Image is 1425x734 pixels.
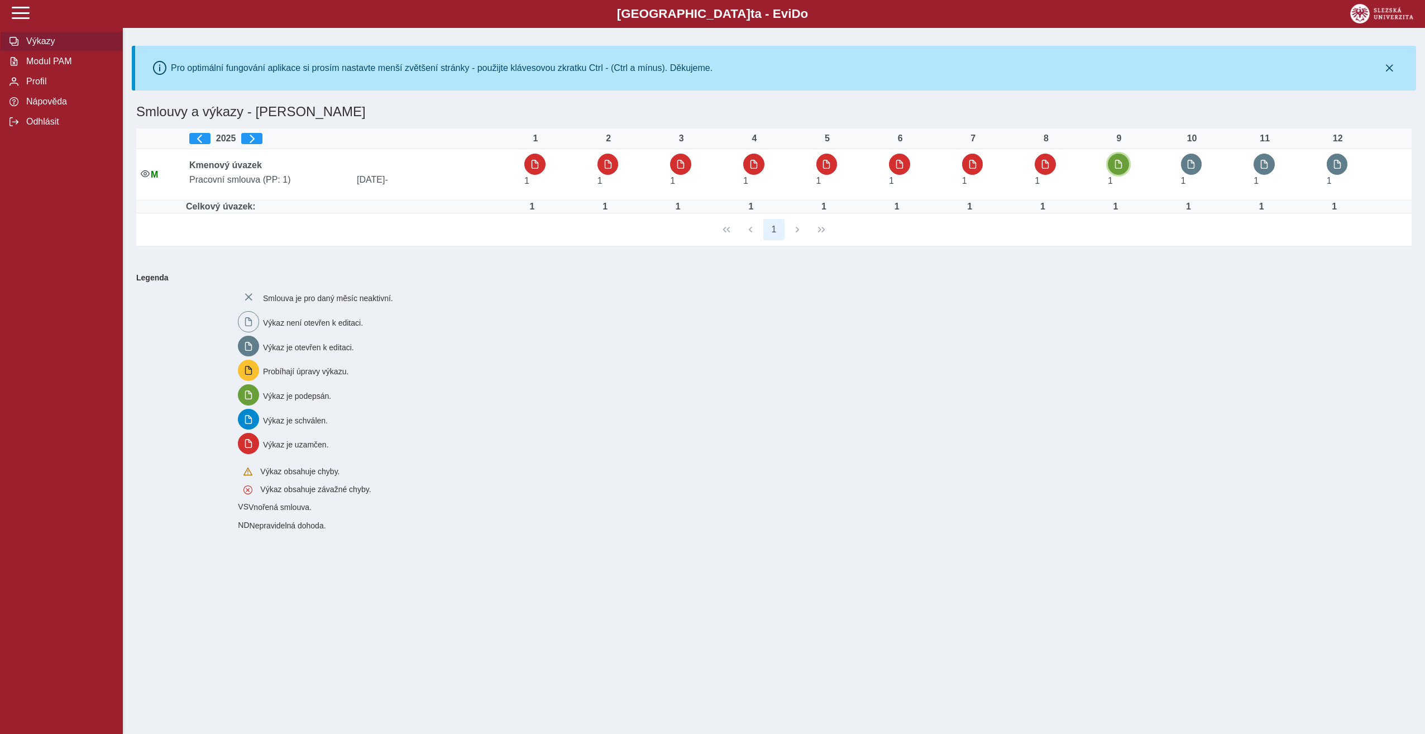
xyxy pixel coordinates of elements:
div: Úvazek : 8 h / den. 40 h / týden. [521,202,543,212]
span: Výkaz je podepsán. [263,392,331,401]
div: Úvazek : 8 h / den. 40 h / týden. [1031,202,1054,212]
span: [DATE] [352,175,520,185]
div: Úvazek : 8 h / den. 40 h / týden. [667,202,689,212]
div: Úvazek : 8 h / den. 40 h / týden. [740,202,762,212]
img: logo_web_su.png [1350,4,1413,23]
span: o [801,7,809,21]
div: 12 [1327,134,1349,144]
span: Výkaz je otevřen k editaci. [263,342,354,351]
button: 1 [763,219,785,240]
span: Profil [23,77,113,87]
div: 8 [1035,134,1057,144]
h1: Smlouvy a výkazy - [PERSON_NAME] [132,99,1202,124]
span: Výkaz je schválen. [263,416,328,425]
div: Úvazek : 8 h / den. 40 h / týden. [813,202,835,212]
span: Nepravidelná dohoda. [250,521,326,530]
i: Smlouva je aktivní [141,169,150,178]
span: Úvazek : 8 h / den. 40 h / týden. [743,176,748,185]
div: Úvazek : 8 h / den. 40 h / týden. [1250,202,1273,212]
b: Kmenový úvazek [189,160,262,170]
div: 4 [743,134,766,144]
div: Úvazek : 8 h / den. 40 h / týden. [959,202,981,212]
span: Výkaz obsahuje chyby. [260,467,339,476]
span: t [750,7,754,21]
span: Vnořená smlouva. [248,503,312,512]
div: 9 [1108,134,1130,144]
div: 6 [889,134,911,144]
div: 1 [524,134,547,144]
span: Úvazek : 8 h / den. 40 h / týden. [524,176,529,185]
div: 7 [962,134,984,144]
span: Údaje souhlasí s údaji v Magionu [151,170,158,179]
span: Úvazek : 8 h / den. 40 h / týden. [1254,176,1259,185]
span: Výkaz není otevřen k editaci. [263,318,363,327]
span: Úvazek : 8 h / den. 40 h / týden. [889,176,894,185]
div: Úvazek : 8 h / den. 40 h / týden. [1323,202,1346,212]
b: Legenda [132,269,1407,287]
div: 5 [816,134,839,144]
td: Celkový úvazek: [185,201,520,213]
span: Úvazek : 8 h / den. 40 h / týden. [1108,176,1113,185]
div: 2 [597,134,620,144]
div: 10 [1181,134,1203,144]
span: Úvazek : 8 h / den. 40 h / týden. [1327,176,1332,185]
div: Pro optimální fungování aplikace si prosím nastavte menší zvětšení stránky - použijte klávesovou ... [171,63,712,73]
span: Odhlásit [23,117,113,127]
div: Úvazek : 8 h / den. 40 h / týden. [594,202,616,212]
div: Úvazek : 8 h / den. 40 h / týden. [1104,202,1127,212]
b: [GEOGRAPHIC_DATA] a - Evi [34,7,1391,21]
span: Smlouva je pro daný měsíc neaktivní. [263,294,393,303]
span: D [791,7,800,21]
span: Probíhají úpravy výkazu. [263,367,348,376]
div: Úvazek : 8 h / den. 40 h / týden. [886,202,908,212]
span: Úvazek : 8 h / den. 40 h / týden. [1181,176,1186,185]
span: Úvazek : 8 h / den. 40 h / týden. [670,176,675,185]
span: Pracovní smlouva (PP: 1) [185,175,352,185]
span: - [385,175,388,184]
div: 2025 [189,133,515,144]
div: 3 [670,134,692,144]
span: Úvazek : 8 h / den. 40 h / týden. [1035,176,1040,185]
span: Výkazy [23,36,113,46]
span: Výkaz obsahuje závažné chyby. [260,485,371,494]
span: Výkaz je uzamčen. [263,440,329,449]
span: Smlouva vnořená do kmene [238,502,248,511]
span: Úvazek : 8 h / den. 40 h / týden. [597,176,602,185]
span: Úvazek : 8 h / den. 40 h / týden. [962,176,967,185]
span: Úvazek : 8 h / den. 40 h / týden. [816,176,821,185]
div: Úvazek : 8 h / den. 40 h / týden. [1178,202,1200,212]
span: Smlouva vnořená do kmene [238,521,249,530]
span: Modul PAM [23,56,113,66]
div: 11 [1254,134,1276,144]
span: Nápověda [23,97,113,107]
